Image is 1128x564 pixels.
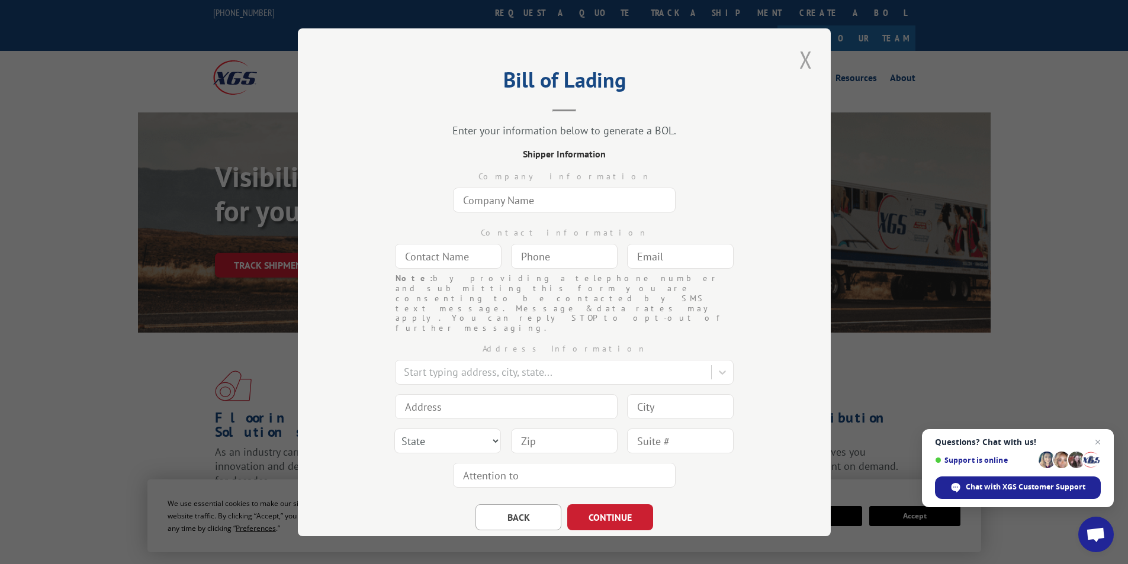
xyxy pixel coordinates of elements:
input: Address [395,394,618,419]
div: by providing a telephone number and submitting this form you are consenting to be contacted by SM... [396,273,733,333]
input: Attention to [453,463,676,488]
strong: Note: [396,273,433,283]
button: BACK [475,504,561,530]
div: Company information [357,170,772,183]
input: Zip [511,428,618,453]
input: Contact Name [395,244,502,269]
input: Email [627,244,734,269]
span: Chat with XGS Customer Support [966,482,1085,492]
div: Contact information [357,227,772,239]
button: Close modal [796,43,816,76]
input: Company Name [453,188,676,212]
button: CONTINUE [567,504,653,530]
h2: Bill of Lading [357,72,772,94]
span: Support is online [935,456,1034,465]
span: Questions? Chat with us! [935,437,1101,447]
div: Shipper Information [357,147,772,161]
a: Open chat [1078,517,1114,552]
input: City [627,394,734,419]
input: Phone [511,244,618,269]
span: Chat with XGS Customer Support [935,476,1101,499]
div: Address Information [357,343,772,355]
input: Suite # [627,428,734,453]
div: Enter your information below to generate a BOL. [357,124,772,137]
